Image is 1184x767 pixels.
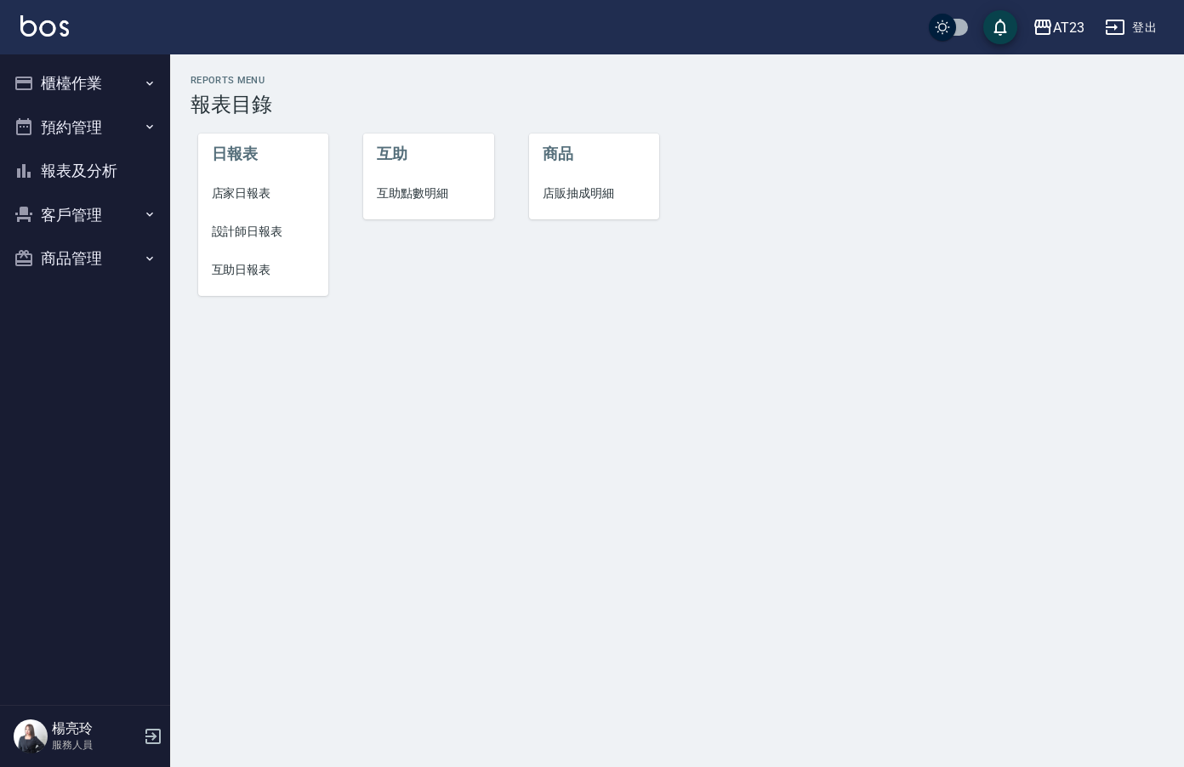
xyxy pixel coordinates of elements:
[191,75,1164,86] h2: Reports Menu
[198,213,329,251] a: 設計師日報表
[363,174,494,213] a: 互助點數明細
[198,174,329,213] a: 店家日報表
[52,737,139,753] p: 服務人員
[7,193,163,237] button: 客戶管理
[198,251,329,289] a: 互助日報表
[529,134,660,174] li: 商品
[212,185,316,202] span: 店家日報表
[7,105,163,150] button: 預約管理
[191,93,1164,116] h3: 報表目錄
[543,185,646,202] span: 店販抽成明細
[529,174,660,213] a: 店販抽成明細
[1098,12,1164,43] button: 登出
[52,720,139,737] h5: 楊亮玲
[377,185,481,202] span: 互助點數明細
[1026,10,1091,45] button: AT23
[212,223,316,241] span: 設計師日報表
[363,134,494,174] li: 互助
[983,10,1017,44] button: save
[1053,17,1084,38] div: AT23
[198,134,329,174] li: 日報表
[7,61,163,105] button: 櫃檯作業
[14,719,48,753] img: Person
[7,236,163,281] button: 商品管理
[212,261,316,279] span: 互助日報表
[7,149,163,193] button: 報表及分析
[20,15,69,37] img: Logo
